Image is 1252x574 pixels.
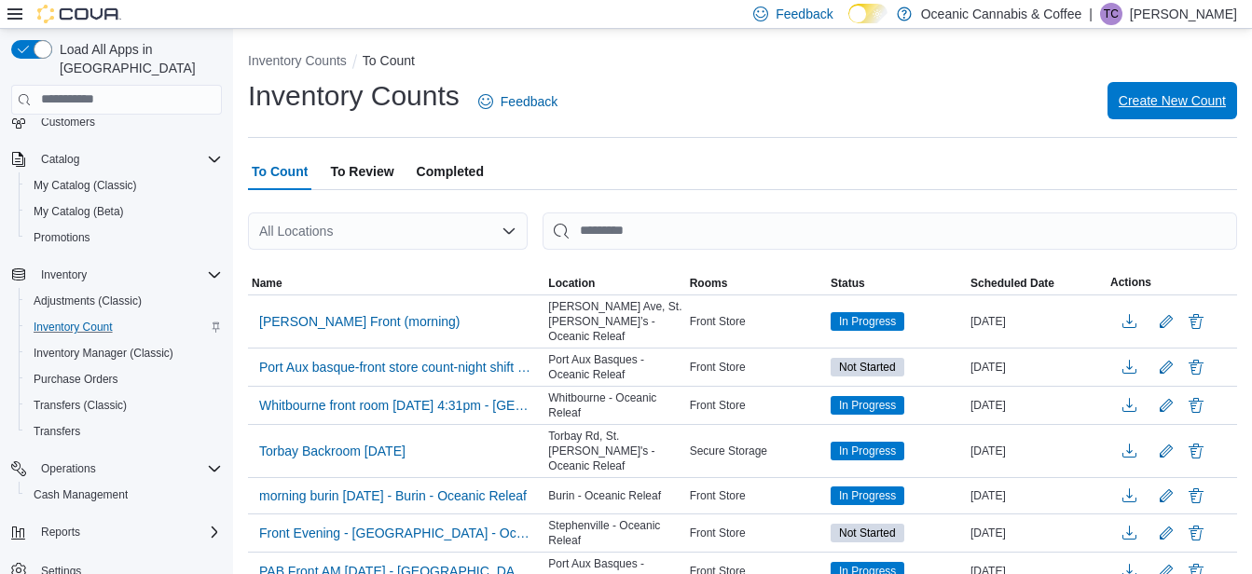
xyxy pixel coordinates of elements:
button: Edit count details [1155,391,1177,419]
div: Front Store [686,356,827,378]
span: In Progress [831,442,904,460]
button: Open list of options [502,224,516,239]
button: Adjustments (Classic) [19,288,229,314]
button: Catalog [4,146,229,172]
span: Whitbourne front room [DATE] 4:31pm - [GEOGRAPHIC_DATA] - [GEOGRAPHIC_DATA] Releaf - Recount - Re... [259,396,533,415]
span: Not Started [839,525,896,541]
button: Edit count details [1155,307,1177,335]
span: Torbay Rd, St. [PERSON_NAME]'s - Oceanic Releaf [548,429,681,473]
a: Purchase Orders [26,368,126,390]
div: [DATE] [967,522,1107,544]
button: Inventory [34,264,94,286]
span: Inventory Count [26,316,222,338]
span: Cash Management [34,487,128,502]
span: In Progress [839,487,896,504]
span: In Progress [831,396,904,415]
span: Transfers (Classic) [26,394,222,417]
span: Inventory [41,267,87,282]
span: Reports [34,521,222,543]
span: My Catalog (Classic) [26,174,222,197]
span: Load All Apps in [GEOGRAPHIC_DATA] [52,40,222,77]
button: Inventory Manager (Classic) [19,340,229,366]
img: Cova [37,5,121,23]
span: Name [252,276,282,291]
span: Stephenville - Oceanic Releaf [548,518,681,548]
button: Scheduled Date [967,272,1107,294]
button: Delete [1185,522,1207,544]
span: Catalog [34,148,222,171]
nav: An example of EuiBreadcrumbs [248,51,1237,74]
button: Edit count details [1155,353,1177,381]
span: Adjustments (Classic) [26,290,222,312]
button: Delete [1185,394,1207,417]
span: In Progress [839,443,896,459]
span: Completed [417,153,484,190]
span: Customers [41,115,95,130]
span: Inventory Manager (Classic) [34,346,173,361]
span: Inventory Count [34,320,113,335]
button: Promotions [19,225,229,251]
div: Thomas Clarke [1100,3,1122,25]
span: My Catalog (Beta) [34,204,124,219]
a: Inventory Manager (Classic) [26,342,181,364]
div: Front Store [686,310,827,333]
span: Promotions [26,226,222,249]
button: Inventory [4,262,229,288]
span: Reports [41,525,80,540]
button: Customers [4,108,229,135]
span: Inventory Manager (Classic) [26,342,222,364]
button: Edit count details [1155,437,1177,465]
span: Transfers (Classic) [34,398,127,413]
button: My Catalog (Classic) [19,172,229,198]
button: Edit count details [1155,482,1177,510]
span: In Progress [831,486,904,505]
button: [PERSON_NAME] Front (morning) [252,307,468,335]
button: Inventory Counts [248,53,347,68]
button: Name [248,272,544,294]
p: [PERSON_NAME] [1130,3,1237,25]
button: Location [544,272,685,294]
span: Whitbourne - Oceanic Releaf [548,390,681,420]
div: Front Store [686,485,827,507]
a: Transfers (Classic) [26,394,134,417]
span: Feedback [501,92,557,111]
span: Operations [41,461,96,476]
div: Secure Storage [686,440,827,462]
span: To Review [330,153,393,190]
button: My Catalog (Beta) [19,198,229,225]
button: Create New Count [1108,82,1237,119]
span: Cash Management [26,484,222,506]
a: My Catalog (Classic) [26,174,144,197]
span: Scheduled Date [970,276,1054,291]
span: My Catalog (Classic) [34,178,137,193]
button: Front Evening - [GEOGRAPHIC_DATA] - Oceanic Relief - [GEOGRAPHIC_DATA] - [GEOGRAPHIC_DATA] Releaf... [252,519,541,547]
span: Adjustments (Classic) [34,294,142,308]
a: Inventory Count [26,316,120,338]
span: Create New Count [1119,91,1226,110]
div: [DATE] [967,394,1107,417]
span: Location [548,276,595,291]
a: Customers [34,111,103,133]
button: Delete [1185,440,1207,462]
span: [PERSON_NAME] Ave, St. [PERSON_NAME]’s - Oceanic Releaf [548,299,681,344]
span: In Progress [839,397,896,414]
span: Transfers [34,424,80,439]
a: Feedback [471,83,565,120]
span: Catalog [41,152,79,167]
span: Customers [34,110,222,133]
div: [DATE] [967,310,1107,333]
button: Transfers [19,418,229,444]
div: [DATE] [967,356,1107,378]
span: Actions [1110,275,1151,290]
button: Purchase Orders [19,366,229,392]
div: Front Store [686,394,827,417]
h1: Inventory Counts [248,77,460,115]
button: Delete [1185,310,1207,333]
span: In Progress [839,313,896,330]
input: This is a search bar. After typing your query, hit enter to filter the results lower in the page. [543,212,1237,250]
span: Inventory [34,264,222,286]
button: Edit count details [1155,519,1177,547]
span: In Progress [831,312,904,331]
span: TC [1104,3,1119,25]
span: Rooms [690,276,728,291]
